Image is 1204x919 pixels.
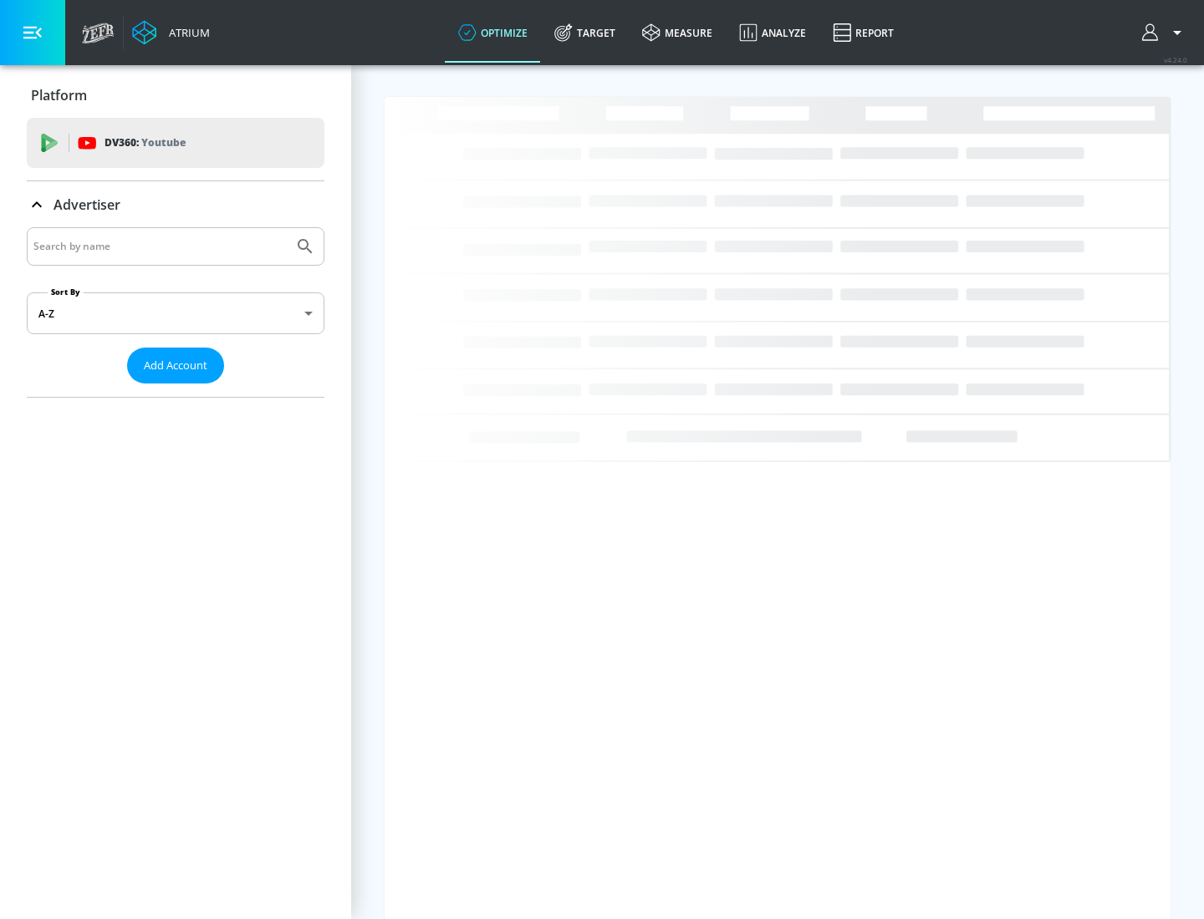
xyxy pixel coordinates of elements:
[726,3,819,63] a: Analyze
[144,356,207,375] span: Add Account
[819,3,907,63] a: Report
[27,227,324,397] div: Advertiser
[445,3,541,63] a: optimize
[141,134,186,151] p: Youtube
[541,3,629,63] a: Target
[48,287,84,297] label: Sort By
[629,3,726,63] a: measure
[33,236,287,257] input: Search by name
[127,348,224,383] button: Add Account
[27,118,324,168] div: DV360: Youtube
[1164,55,1187,64] span: v 4.24.0
[27,383,324,397] nav: list of Advertiser
[27,72,324,119] div: Platform
[31,86,87,104] p: Platform
[54,195,120,214] p: Advertiser
[27,292,324,334] div: A-Z
[162,25,210,40] div: Atrium
[132,20,210,45] a: Atrium
[105,134,186,152] p: DV360:
[27,181,324,228] div: Advertiser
